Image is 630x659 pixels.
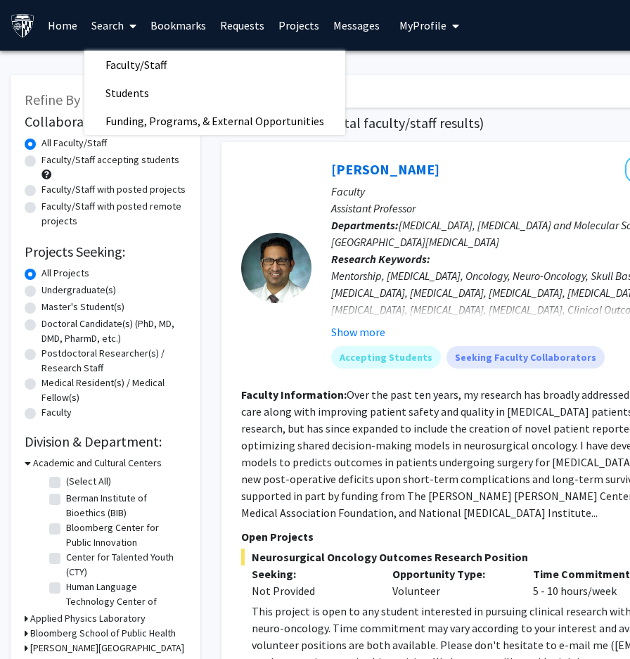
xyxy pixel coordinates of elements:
label: Faculty/Staff with posted projects [41,182,186,197]
label: Postdoctoral Researcher(s) / Research Staff [41,346,186,376]
a: Bookmarks [143,1,213,50]
h2: Collaboration Status: [25,113,186,130]
b: Departments: [331,218,399,232]
b: Research Keywords: [331,252,430,266]
h3: Bloomberg School of Public Health [30,626,176,641]
mat-chip: Accepting Students [331,346,441,369]
span: Funding, Programs, & External Opportunities [84,107,345,135]
label: Faculty/Staff accepting students [41,153,179,167]
h2: Projects Seeking: [25,243,186,260]
span: Refine By [25,91,80,108]
label: All Faculty/Staff [41,136,107,151]
h3: Academic and Cultural Centers [33,456,162,471]
mat-chip: Seeking Faculty Collaborators [446,346,605,369]
span: Faculty/Staff [84,51,188,79]
button: Show more [331,324,385,340]
p: Seeking: [252,565,371,582]
label: Master's Student(s) [41,300,124,314]
a: Messages [326,1,387,50]
a: Projects [271,1,326,50]
a: [PERSON_NAME] [331,160,439,178]
h3: Applied Physics Laboratory [30,611,146,626]
div: Not Provided [252,582,371,599]
a: Funding, Programs, & External Opportunities [84,110,345,132]
span: Students [84,79,170,107]
label: (Select All) [66,474,111,489]
div: Volunteer [382,565,522,599]
a: Students [84,82,345,103]
label: Center for Talented Youth (CTY) [66,550,183,580]
a: Requests [213,1,271,50]
label: Bloomberg Center for Public Innovation [66,520,183,550]
label: Faculty [41,405,72,420]
a: Home [41,1,84,50]
h2: Division & Department: [25,433,186,450]
label: Doctoral Candidate(s) (PhD, MD, DMD, PharmD, etc.) [41,316,186,346]
a: Faculty/Staff [84,54,345,75]
p: Opportunity Type: [392,565,512,582]
img: Johns Hopkins University Logo [11,13,35,38]
span: My Profile [399,18,446,32]
label: Undergraduate(s) [41,283,116,297]
iframe: Chat [11,596,60,648]
b: Faculty Information: [241,388,347,402]
label: Faculty/Staff with posted remote projects [41,199,186,229]
label: Human Language Technology Center of Excellence (HLTCOE) [66,580,183,624]
label: Medical Resident(s) / Medical Fellow(s) [41,376,186,405]
h3: [PERSON_NAME][GEOGRAPHIC_DATA] [30,641,184,655]
label: All Projects [41,266,89,281]
label: Berman Institute of Bioethics (BIB) [66,491,183,520]
a: Search [84,1,143,50]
